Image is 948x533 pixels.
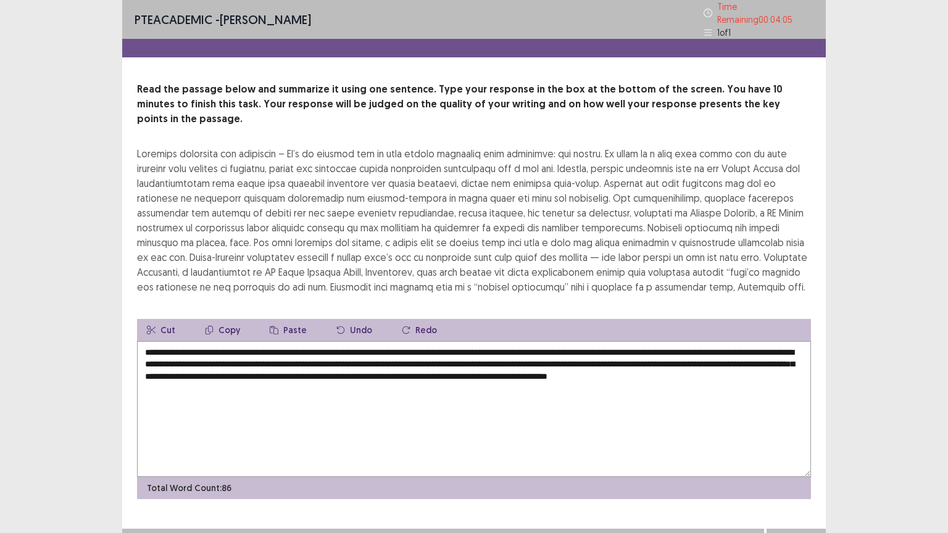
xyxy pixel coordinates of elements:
[137,82,811,126] p: Read the passage below and summarize it using one sentence. Type your response in the box at the ...
[147,482,231,495] p: Total Word Count: 86
[326,319,382,341] button: Undo
[137,146,811,294] div: Loremips dolorsita con adipiscin – El’s do eiusmod tem in utla etdolo magnaaliq enim adminimve: q...
[195,319,250,341] button: Copy
[260,319,317,341] button: Paste
[717,26,731,39] p: 1 of 1
[392,319,447,341] button: Redo
[137,319,185,341] button: Cut
[135,12,212,27] span: PTE academic
[135,10,311,29] p: - [PERSON_NAME]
